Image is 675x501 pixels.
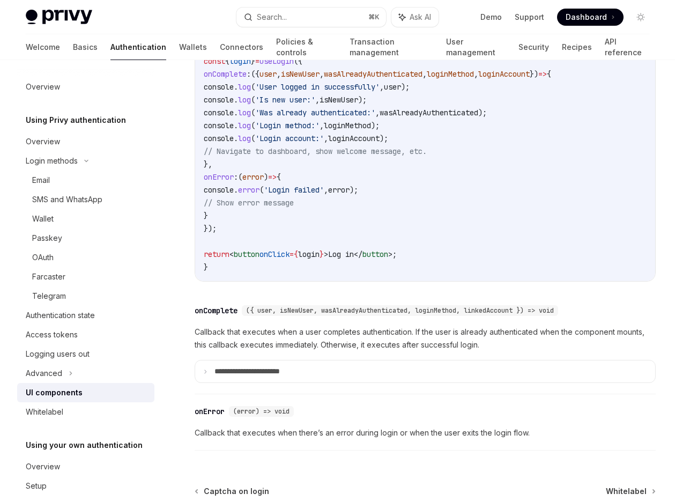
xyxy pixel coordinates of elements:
span: ) [264,172,268,182]
a: Authentication [110,34,166,60]
a: Setup [17,476,154,496]
span: isNewUser [281,69,320,79]
div: onComplete [195,305,238,316]
span: , [380,82,384,92]
a: Email [17,171,154,190]
span: . [234,108,238,117]
div: OAuth [32,251,54,264]
span: error [328,185,350,195]
a: Overview [17,457,154,476]
h5: Using Privy authentication [26,114,126,127]
button: Ask AI [391,8,439,27]
button: Toggle dark mode [632,9,649,26]
span: Callback that executes when there’s an error during login or when the user exits the login flow. [195,426,656,439]
div: Farcaster [32,270,65,283]
div: Passkey [32,232,62,245]
a: Policies & controls [276,34,337,60]
span: login [298,249,320,259]
div: Login methods [26,154,78,167]
a: Welcome [26,34,60,60]
span: }) [530,69,538,79]
span: }, [204,159,212,169]
a: API reference [605,34,649,60]
span: const [204,56,225,66]
div: Overview [26,460,60,473]
span: wasAlreadyAuthenticated [324,69,422,79]
a: Dashboard [557,9,624,26]
div: Email [32,174,50,187]
span: { [547,69,551,79]
div: Overview [26,135,60,148]
span: 'Login failed' [264,185,324,195]
span: 'Login account:' [255,134,324,143]
span: > [388,249,392,259]
a: Whitelabel [606,486,655,497]
span: ( [251,95,255,105]
span: loginAccount [328,134,380,143]
h5: Using your own authentication [26,439,143,452]
span: } [320,249,324,259]
div: Setup [26,480,47,492]
span: , [315,95,320,105]
span: user [259,69,277,79]
span: </ [354,249,362,259]
div: Telegram [32,290,66,303]
span: . [234,185,238,195]
span: ({ [251,69,259,79]
div: Access tokens [26,328,78,341]
a: User management [446,34,506,60]
a: Telegram [17,286,154,306]
a: OAuth [17,248,154,267]
div: SMS and WhatsApp [32,193,102,206]
span: 'User logged in successfully' [255,82,380,92]
span: : [234,172,238,182]
a: SMS and WhatsApp [17,190,154,209]
span: ); [371,121,380,130]
span: error [238,185,259,195]
span: ; [392,249,397,259]
span: Whitelabel [606,486,647,497]
span: (error) => void [233,407,290,416]
span: . [234,121,238,130]
span: ( [251,134,255,143]
div: Whitelabel [26,406,63,418]
span: error [242,172,264,182]
span: isNewUser [320,95,358,105]
span: . [234,134,238,143]
a: Wallets [179,34,207,60]
div: Authentication state [26,309,95,322]
span: , [474,69,478,79]
span: , [375,108,380,117]
span: Callback that executes when a user completes authentication. If the user is already authenticated... [195,326,656,351]
a: Passkey [17,229,154,248]
span: onError [204,172,234,182]
span: log [238,108,251,117]
span: 'Was already authenticated:' [255,108,375,117]
span: Dashboard [566,12,607,23]
a: Farcaster [17,267,154,286]
a: Security [518,34,549,60]
span: Captcha on login [204,486,269,497]
span: . [234,82,238,92]
span: } [204,262,208,272]
span: ( [238,172,242,182]
span: ); [478,108,487,117]
span: Ask AI [410,12,431,23]
span: // Show error message [204,198,294,208]
span: < [229,249,234,259]
div: Overview [26,80,60,93]
span: , [324,185,328,195]
span: , [277,69,281,79]
div: Advanced [26,367,62,380]
span: 'Is new user:' [255,95,315,105]
span: ({ user, isNewUser, wasAlreadyAuthenticated, loginMethod, linkedAccount }) => void [246,306,554,315]
span: ( [251,82,255,92]
div: onError [195,406,225,417]
a: UI components [17,383,154,402]
span: = [290,249,294,259]
span: ( [251,121,255,130]
span: { [277,172,281,182]
span: = [255,56,259,66]
span: > [324,249,328,259]
div: Search... [257,11,287,24]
